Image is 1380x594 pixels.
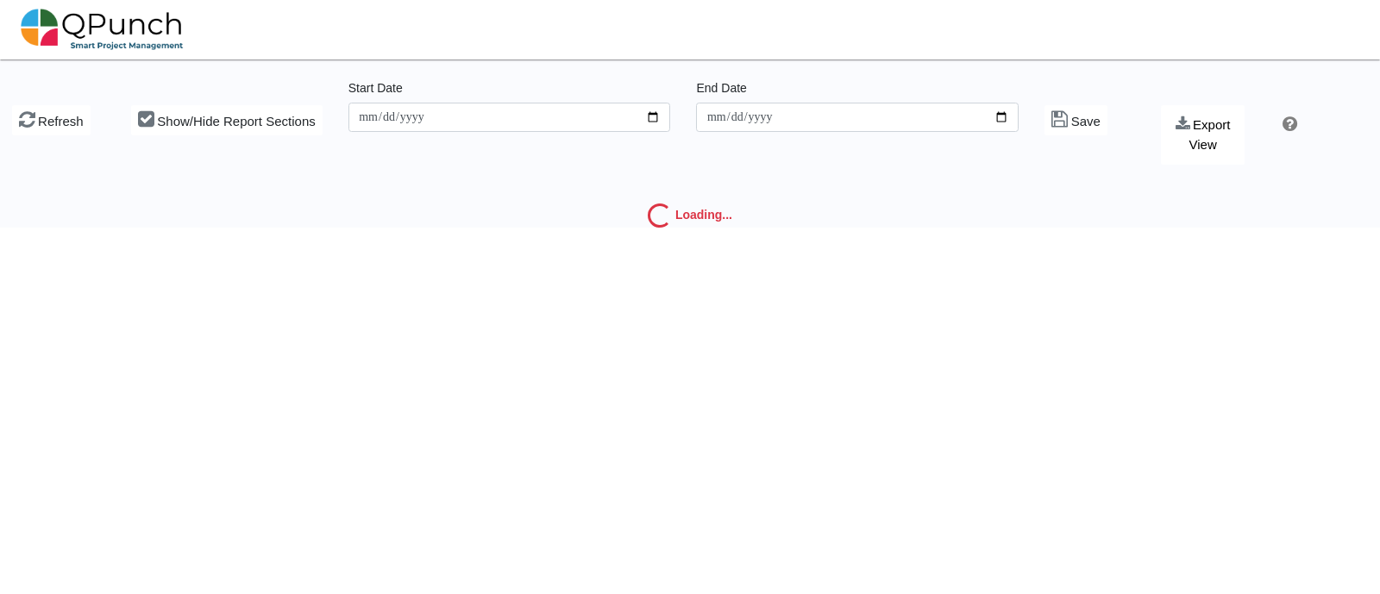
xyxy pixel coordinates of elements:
[157,114,315,128] span: Show/Hide Report Sections
[675,208,732,222] strong: Loading...
[1161,105,1245,165] button: Export View
[38,114,84,128] span: Refresh
[1044,105,1107,135] button: Save
[1189,117,1230,152] span: Export View
[1071,114,1101,128] span: Save
[348,79,671,103] legend: Start Date
[1276,119,1297,133] a: Help
[21,3,184,55] img: qpunch-sp.fa6292f.png
[696,79,1019,103] legend: End Date
[131,105,323,135] button: Show/Hide Report Sections
[12,105,91,135] button: Refresh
